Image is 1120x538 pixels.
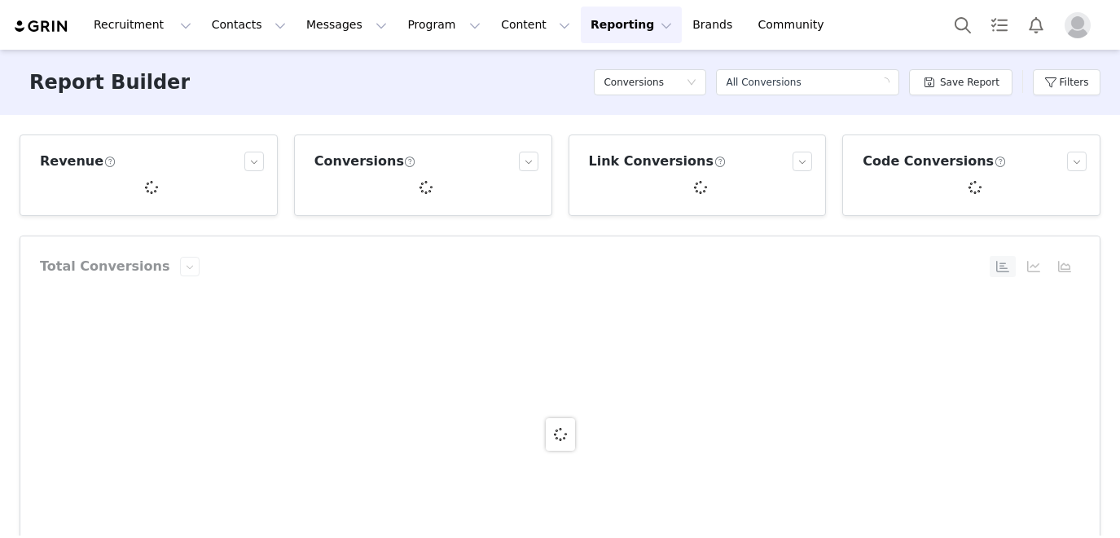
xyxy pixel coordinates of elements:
img: grin logo [13,19,70,34]
button: Save Report [909,69,1012,95]
h3: Report Builder [29,68,190,97]
button: Notifications [1018,7,1054,43]
h3: Revenue [40,152,116,171]
button: Messages [296,7,397,43]
button: Contacts [202,7,296,43]
div: All Conversions [726,70,801,95]
button: Reporting [581,7,682,43]
button: Search [945,7,981,43]
button: Profile [1055,12,1107,38]
button: Program [397,7,490,43]
a: Tasks [982,7,1017,43]
img: placeholder-profile.jpg [1065,12,1091,38]
h3: Conversions [314,152,416,171]
h3: Link Conversions [589,152,727,171]
h5: Conversions [604,70,664,95]
button: Filters [1033,69,1100,95]
button: Content [491,7,580,43]
button: Recruitment [84,7,201,43]
a: Community [749,7,841,43]
i: icon: down [687,77,696,89]
i: icon: loading [880,77,889,89]
h3: Code Conversions [863,152,1006,171]
a: Brands [683,7,747,43]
